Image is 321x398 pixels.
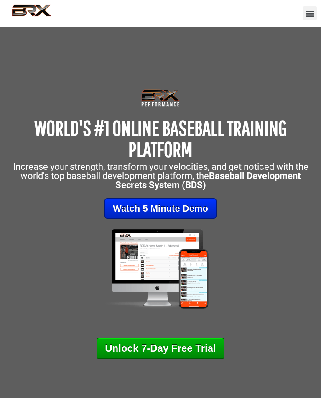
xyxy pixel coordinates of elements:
img: Transparent-Black-BRX-Logo-White-Performance [140,88,181,108]
p: Increase your strength, transform your velocities, and get noticed with the world's top baseball ... [4,162,317,190]
a: Unlock 7-Day Free Trial [97,338,224,359]
strong: Baseball Development Secrets System (BDS) [115,171,301,190]
img: Mockup-2-large [94,227,227,311]
span: WORLD'S #1 ONLINE BASEBALL TRAINING PLATFORM [34,115,287,161]
iframe: Chat Widget [279,358,321,398]
a: Watch 5 Minute Demo [104,198,217,219]
img: BRX Performance [4,4,59,23]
